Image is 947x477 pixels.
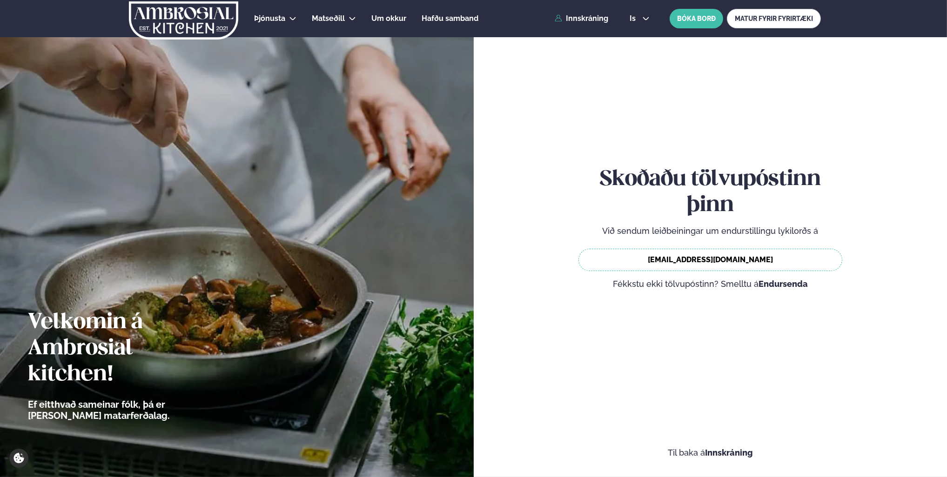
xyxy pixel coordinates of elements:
[371,14,406,23] span: Um okkur
[422,14,478,23] span: Hafðu samband
[622,15,657,22] button: is
[578,166,842,219] h2: Skoðaðu tölvupóstinn þinn
[312,14,345,23] span: Matseðill
[254,14,285,23] span: Þjónusta
[28,399,221,421] p: Ef eitthvað sameinar fólk, þá er [PERSON_NAME] matarferðalag.
[254,13,285,24] a: Þjónusta
[312,13,345,24] a: Matseðill
[555,14,608,23] a: Innskráning
[422,13,478,24] a: Hafðu samband
[578,225,842,237] p: Við sendum leiðbeiningar um endurstillingu lykilorðs á
[670,9,723,28] button: BÓKA BORÐ
[727,9,821,28] a: MATUR FYRIR FYRIRTÆKI
[759,279,808,289] a: Endursenda
[28,310,221,388] h2: Velkomin á Ambrosial kitchen!
[630,15,638,22] span: is
[578,249,842,271] span: [EMAIL_ADDRESS][DOMAIN_NAME]
[705,448,753,457] a: Innskráning
[128,1,239,40] img: logo
[9,449,28,468] a: Cookie settings
[578,278,842,290] p: Fékkstu ekki tölvupóstinn? Smelltu á
[371,13,406,24] a: Um okkur
[502,447,920,458] p: Til baka á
